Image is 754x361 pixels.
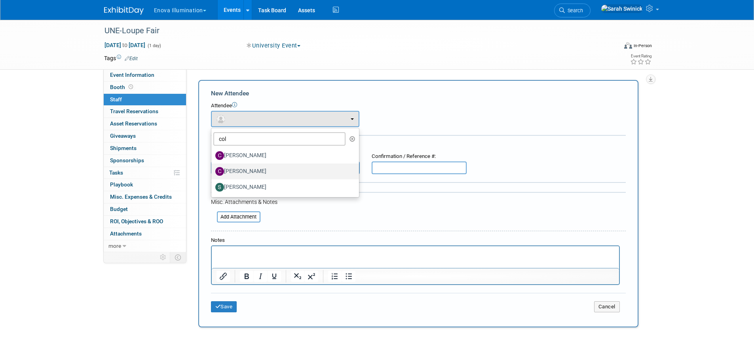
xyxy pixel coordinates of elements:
button: University Event [244,42,304,50]
span: Attachments [110,230,142,237]
img: S.jpg [215,183,224,192]
a: Shipments [104,142,186,154]
input: Search [213,132,346,146]
img: C.jpg [215,151,224,160]
img: Format-Inperson.png [624,42,632,49]
a: Attachments [104,228,186,240]
label: [PERSON_NAME] [215,149,351,162]
span: Sponsorships [110,157,144,163]
a: ROI, Objectives & ROO [104,216,186,228]
button: Save [211,301,237,312]
span: Playbook [110,181,133,188]
a: Booth [104,82,186,93]
td: Tags [104,54,138,62]
button: Underline [268,271,281,282]
span: (1 day) [147,43,161,48]
button: Italic [254,271,267,282]
span: Tasks [109,169,123,176]
span: Giveaways [110,133,136,139]
button: Superscript [305,271,318,282]
a: Edit [125,56,138,61]
img: Sarah Swinick [601,4,643,13]
a: Sponsorships [104,155,186,167]
a: Budget [104,203,186,215]
div: Event Format [571,41,652,53]
div: In-Person [633,43,652,49]
div: Attendee [211,102,626,110]
span: Shipments [110,145,137,151]
span: to [121,42,129,48]
div: Confirmation / Reference #: [372,153,467,160]
span: more [108,243,121,249]
span: Search [565,8,583,13]
button: Bullet list [342,271,355,282]
iframe: Rich Text Area [212,246,619,268]
button: Bold [240,271,253,282]
span: Asset Reservations [110,120,157,127]
button: Numbered list [328,271,342,282]
td: Toggle Event Tabs [170,252,186,262]
a: Search [554,4,591,17]
a: Staff [104,94,186,106]
label: [PERSON_NAME] [215,181,351,194]
span: Booth not reserved yet [127,84,135,90]
div: Registration / Ticket Info (optional) [211,141,626,149]
a: Tasks [104,167,186,179]
div: New Attendee [211,89,626,98]
img: ExhibitDay [104,7,144,15]
a: Event Information [104,69,186,81]
span: Misc. Expenses & Credits [110,194,172,200]
td: Personalize Event Tab Strip [156,252,170,262]
span: Travel Reservations [110,108,158,114]
a: more [104,240,186,252]
a: Travel Reservations [104,106,186,118]
button: Cancel [594,301,620,312]
div: Notes [211,237,620,244]
span: Budget [110,206,128,212]
button: Subscript [291,271,304,282]
div: Misc. Attachments & Notes [211,198,626,206]
span: Booth [110,84,135,90]
span: Event Information [110,72,154,78]
div: Event Rating [630,54,651,58]
span: Staff [110,96,122,103]
button: Insert/edit link [217,271,230,282]
span: [DATE] [DATE] [104,42,146,49]
img: C.jpg [215,167,224,176]
a: Giveaways [104,130,186,142]
a: Asset Reservations [104,118,186,130]
a: Playbook [104,179,186,191]
a: Misc. Expenses & Credits [104,191,186,203]
label: [PERSON_NAME] [215,165,351,178]
span: ROI, Objectives & ROO [110,218,163,224]
div: UNE-Loupe Fair [102,24,606,38]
